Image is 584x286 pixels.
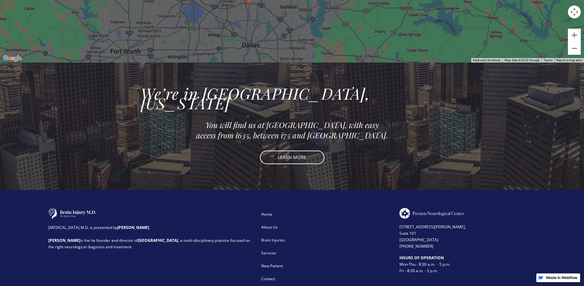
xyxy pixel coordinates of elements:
strong: [GEOGRAPHIC_DATA] [138,238,178,243]
span: Map data ©2025 Google [504,58,540,62]
div: Services [261,250,391,256]
button: Map camera controls [568,5,581,18]
button: Keyboard shortcuts [473,58,501,63]
a: Contact [258,272,394,285]
a: About Us [258,221,394,234]
strong: [PERSON_NAME] [48,238,80,243]
div: Brain Injuries [261,237,391,243]
em: We’re in [GEOGRAPHIC_DATA], [US_STATE] [141,83,370,113]
strong: [PERSON_NAME] [117,225,149,230]
a: New Patient [258,260,394,272]
div: Mon-Thu - 8:30 a.m. - 5 p.m. Fri - 8:30 a.m. - 3 p.m. [399,255,536,274]
strong: HOURS OF OPERATION ‍ [399,255,444,261]
img: Google [2,54,23,63]
button: Zoom out [568,42,581,55]
a: Brain Injuries [258,234,394,247]
a: Terms (opens in new tab) [543,58,552,62]
em: You will find us at [GEOGRAPHIC_DATA], with easy access from i635, between i75 and [GEOGRAPHIC_DA... [196,120,388,140]
div: Contact [261,276,391,282]
a: Open this area in Google Maps (opens a new window) [2,54,23,63]
a: Home [258,208,394,221]
a: LEARN MORE [260,151,324,164]
div: [STREET_ADDRESS][PERSON_NAME], Suite 101 [GEOGRAPHIC_DATA] [PHONE_NUMBER] [399,219,536,250]
a: Services [258,247,394,260]
div: About Us [261,224,391,231]
div: [MEDICAL_DATA] M.D. is presented by . is the he founder and director of , a multi-disciplinary pr... [48,219,253,250]
button: Zoom in [568,29,581,42]
a: Report a map error [556,58,582,62]
div: Home [261,211,391,218]
div: New Patient [261,263,391,269]
img: Made in Webflow [546,276,578,279]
